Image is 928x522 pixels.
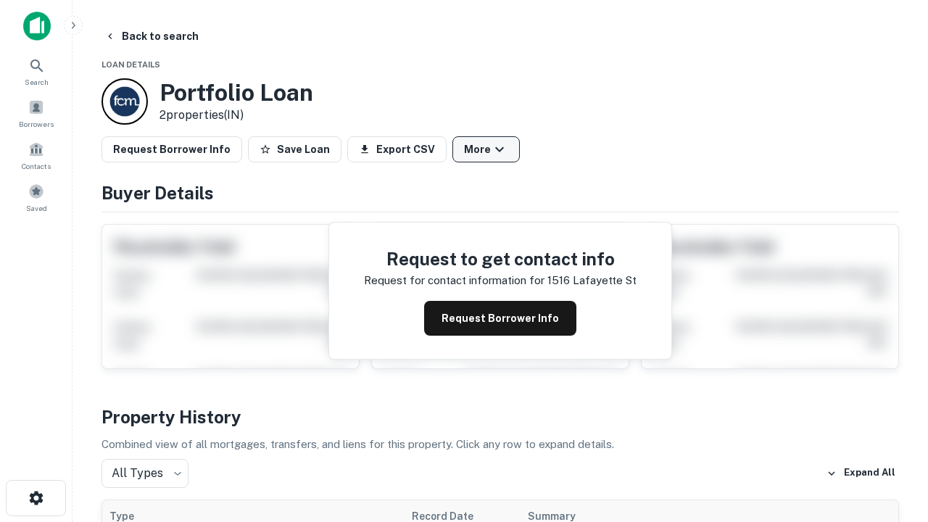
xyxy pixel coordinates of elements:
a: Search [4,51,68,91]
button: Export CSV [347,136,447,162]
span: Saved [26,202,47,214]
button: Save Loan [248,136,341,162]
a: Saved [4,178,68,217]
button: Expand All [823,463,899,484]
button: Request Borrower Info [424,301,576,336]
h4: Property History [101,404,899,430]
iframe: Chat Widget [855,360,928,429]
h4: Buyer Details [101,180,899,206]
button: Request Borrower Info [101,136,242,162]
p: Combined view of all mortgages, transfers, and liens for this property. Click any row to expand d... [101,436,899,453]
button: Back to search [99,23,204,49]
p: 1516 lafayette st [547,272,637,289]
h4: Request to get contact info [364,246,637,272]
img: capitalize-icon.png [23,12,51,41]
h3: Portfolio Loan [159,79,313,107]
span: Loan Details [101,60,160,69]
a: Contacts [4,136,68,175]
p: 2 properties (IN) [159,107,313,124]
p: Request for contact information for [364,272,544,289]
button: More [452,136,520,162]
span: Borrowers [19,118,54,130]
a: Borrowers [4,94,68,133]
div: All Types [101,459,188,488]
span: Search [25,76,49,88]
span: Contacts [22,160,51,172]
